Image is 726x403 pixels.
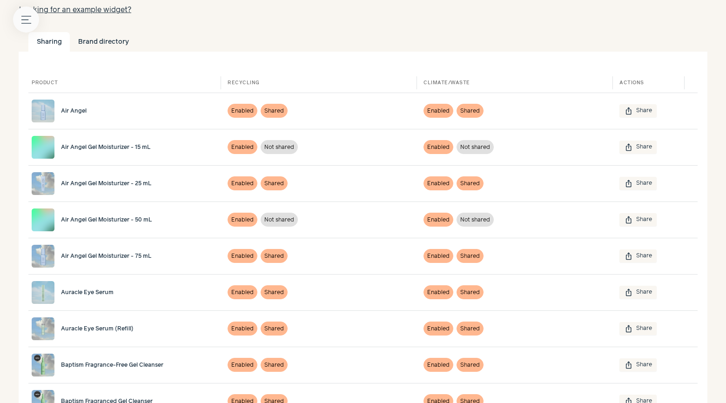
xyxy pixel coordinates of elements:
[32,208,221,231] a: Air Angel Gel Moisturizer - 50 mL Air Angel Gel Moisturizer - 50 mL
[457,358,484,372] div: Shared
[61,252,152,261] span: Air Angel Gel Moisturizer - 75 mL
[228,176,257,190] div: Enabled
[32,172,54,195] img: Air Angel Gel Moisturizer - 25 mL
[619,80,644,86] button: Actions
[457,285,484,299] div: Shared
[228,104,257,118] div: Enabled
[619,213,657,226] button: ios_share Share
[625,361,633,369] span: ios_share
[32,172,221,195] a: Air Angel Gel Moisturizer - 25 mL Air Angel Gel Moisturizer - 25 mL
[32,354,54,376] img: Baptism Fragrance-Free Gel Cleanser
[457,322,484,336] div: Shared
[61,107,87,115] span: Air Angel
[32,281,54,304] img: Auracle Eye Serum
[261,322,288,336] div: Shared
[625,216,633,224] span: ios_share
[32,208,54,231] img: Air Angel Gel Moisturizer - 50 mL
[457,140,494,154] div: Not shared
[625,252,633,261] span: ios_share
[423,213,453,227] div: Enabled
[70,32,137,52] a: Brand directory
[423,104,453,118] div: Enabled
[423,285,453,299] div: Enabled
[61,289,114,297] span: Auracle Eye Serum
[32,80,58,86] button: Product
[261,285,288,299] div: Shared
[619,358,657,371] button: ios_share Share
[625,180,633,188] span: ios_share
[423,176,453,190] div: Enabled
[625,107,633,115] span: ios_share
[625,289,633,297] span: ios_share
[261,213,298,227] div: Not shared
[228,140,257,154] div: Enabled
[228,322,257,336] div: Enabled
[32,100,221,122] a: Air Angel Air Angel
[457,249,484,263] div: Shared
[423,80,470,86] button: Climate/waste
[32,136,54,159] img: Air Angel Gel Moisturizer - 15 mL
[228,285,257,299] div: Enabled
[32,100,54,122] img: Air Angel
[28,32,70,52] a: Sharing
[619,141,657,154] button: ios_share Share
[61,143,151,152] span: Air Angel Gel Moisturizer - 15 mL
[32,245,54,268] img: Air Angel Gel Moisturizer - 75 mL
[61,180,152,188] span: Air Angel Gel Moisturizer - 25 mL
[228,80,260,86] button: Recycling
[19,6,132,14] button: Looking for an example widget?
[619,177,657,190] button: ios_share Share
[228,358,257,372] div: Enabled
[228,213,257,227] div: Enabled
[261,358,288,372] div: Shared
[32,317,54,340] img: Auracle Eye Serum (Refill)
[423,249,453,263] div: Enabled
[228,249,257,263] div: Enabled
[261,176,288,190] div: Shared
[423,358,453,372] div: Enabled
[619,286,657,299] button: ios_share Share
[32,136,221,159] a: Air Angel Gel Moisturizer - 15 mL Air Angel Gel Moisturizer - 15 mL
[457,176,484,190] div: Shared
[61,325,134,333] span: Auracle Eye Serum (Refill)
[61,216,152,224] span: Air Angel Gel Moisturizer - 50 mL
[619,249,657,262] button: ios_share Share
[625,143,633,152] span: ios_share
[423,322,453,336] div: Enabled
[457,213,494,227] div: Not shared
[423,140,453,154] div: Enabled
[32,281,221,304] a: Auracle Eye Serum Auracle Eye Serum
[625,325,633,333] span: ios_share
[261,104,288,118] div: Shared
[261,140,298,154] div: Not shared
[61,361,163,369] span: Baptism Fragrance-Free Gel Cleanser
[619,322,657,335] button: ios_share Share
[619,104,657,117] button: ios_share Share
[457,104,484,118] div: Shared
[261,249,288,263] div: Shared
[32,354,221,376] a: Baptism Fragrance-Free Gel Cleanser Baptism Fragrance-Free Gel Cleanser
[32,245,221,268] a: Air Angel Gel Moisturizer - 75 mL Air Angel Gel Moisturizer - 75 mL
[32,317,221,340] a: Auracle Eye Serum (Refill) Auracle Eye Serum (Refill)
